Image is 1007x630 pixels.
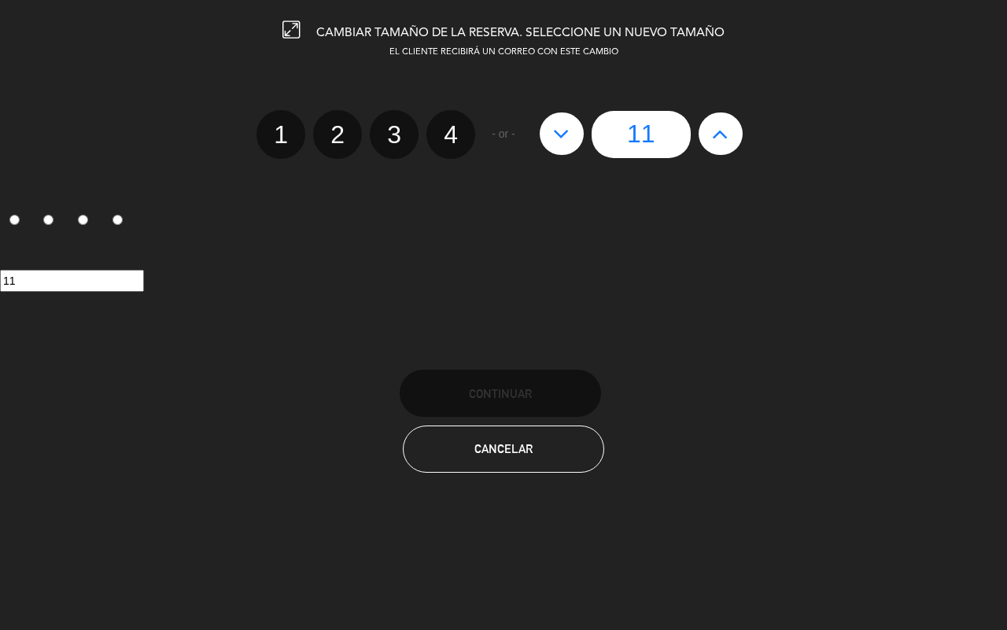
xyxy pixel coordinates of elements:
label: 3 [370,110,419,159]
span: Continuar [469,387,532,400]
label: 2 [35,208,69,235]
button: Cancelar [403,426,604,473]
span: EL CLIENTE RECIBIRÁ UN CORREO CON ESTE CAMBIO [389,48,618,57]
label: 2 [313,110,362,159]
label: 1 [256,110,305,159]
label: 3 [69,208,104,235]
span: CAMBIAR TAMAÑO DE LA RESERVA. SELECCIONE UN NUEVO TAMAÑO [316,27,725,39]
label: 4 [426,110,475,159]
button: Continuar [400,370,601,417]
span: - or - [492,125,515,143]
input: 3 [78,215,88,225]
span: Cancelar [474,442,533,455]
label: 4 [103,208,138,235]
input: 4 [113,215,123,225]
input: 1 [9,215,20,225]
input: 2 [43,215,53,225]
